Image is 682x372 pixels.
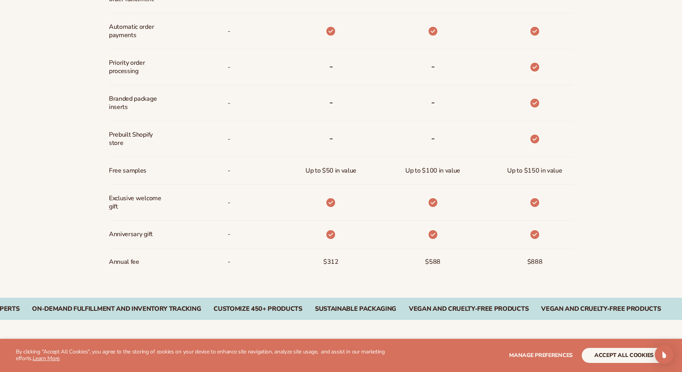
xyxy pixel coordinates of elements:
span: Exclusive welcome gift [109,191,161,214]
span: - [228,132,230,147]
div: VEGAN AND CRUELTY-FREE PRODUCTS [409,305,528,313]
span: Branded package inserts [109,92,161,115]
span: Free samples [109,163,146,178]
b: - [329,60,333,73]
span: Up to $100 in value [405,163,460,178]
span: - [228,255,230,269]
span: Up to $50 in value [305,163,356,178]
button: Manage preferences [509,348,573,363]
span: $888 [527,255,543,269]
span: - [228,24,230,39]
div: Open Intercom Messenger [655,345,674,364]
div: SUSTAINABLE PACKAGING [315,305,396,313]
span: Prebuilt Shopify store [109,128,161,150]
b: - [329,96,333,109]
span: $312 [323,255,339,269]
span: Manage preferences [509,351,573,359]
a: Learn More [33,355,60,362]
div: On-Demand Fulfillment and Inventory Tracking [32,305,201,313]
p: By clicking "Accept All Cookies", you agree to the storing of cookies on your device to enhance s... [16,349,405,362]
b: - [329,132,333,145]
span: Up to $150 in value [507,163,562,178]
span: Automatic order payments [109,20,161,43]
b: - [431,60,435,73]
span: $588 [425,255,440,269]
div: Vegan and Cruelty-Free Products [541,305,661,313]
div: CUSTOMIZE 450+ PRODUCTS [214,305,302,313]
b: - [431,96,435,109]
span: Annual fee [109,255,139,269]
span: - [228,96,230,111]
span: - [228,227,230,242]
button: accept all cookies [582,348,666,363]
span: Anniversary gift [109,227,153,242]
span: - [228,60,230,75]
span: - [228,163,230,178]
span: Priority order processing [109,56,161,79]
b: - [431,132,435,145]
span: - [228,195,230,210]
